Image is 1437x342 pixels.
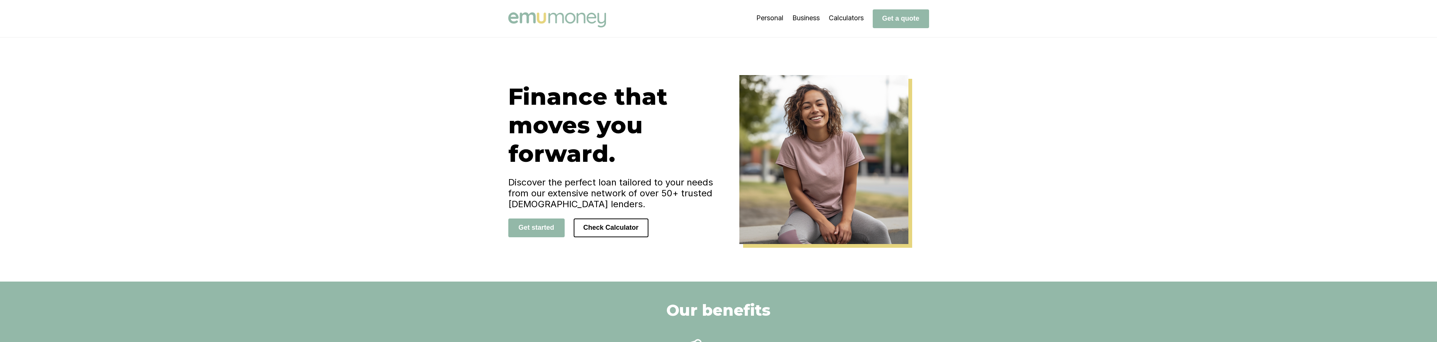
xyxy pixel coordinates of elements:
h4: Discover the perfect loan tailored to your needs from our extensive network of over 50+ trusted [... [508,177,719,209]
button: Get started [508,218,565,237]
img: Emu Money logo [508,12,606,27]
a: Get a quote [873,14,929,22]
button: Check Calculator [574,218,648,237]
a: Check Calculator [574,223,648,231]
h2: Our benefits [666,300,771,320]
img: Emu Money Home [739,75,908,244]
a: Get started [508,223,565,231]
button: Get a quote [873,9,929,28]
h1: Finance that moves you forward. [508,82,719,168]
